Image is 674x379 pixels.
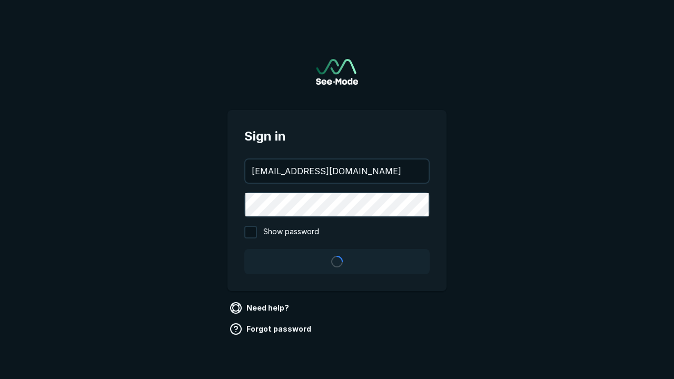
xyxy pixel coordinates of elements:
a: Need help? [227,300,293,316]
img: See-Mode Logo [316,59,358,85]
a: Forgot password [227,321,315,337]
a: Go to sign in [316,59,358,85]
span: Sign in [244,127,430,146]
input: your@email.com [245,159,429,183]
span: Show password [263,226,319,238]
